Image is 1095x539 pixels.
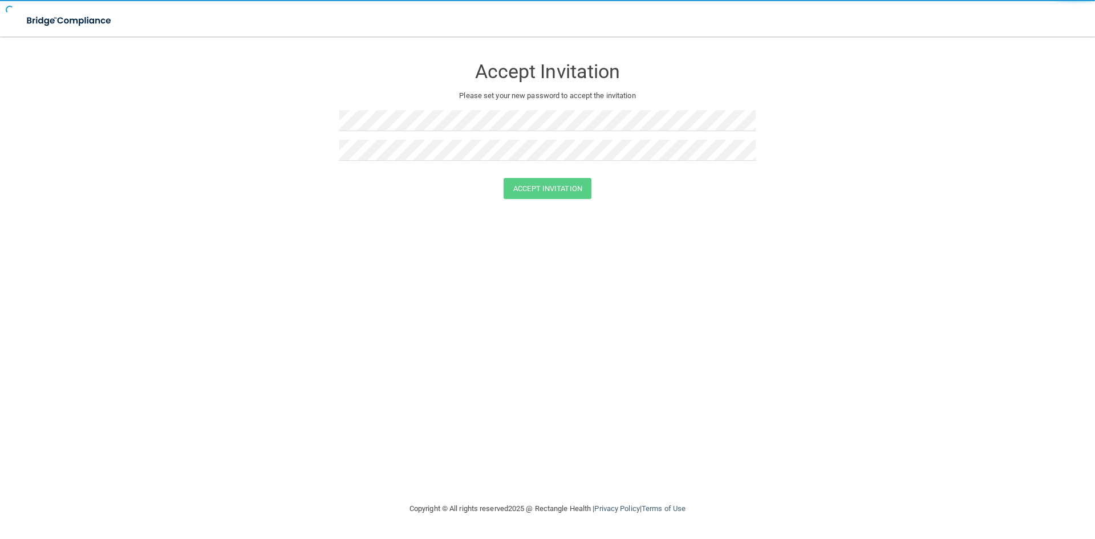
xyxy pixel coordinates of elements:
a: Privacy Policy [594,504,639,513]
a: Terms of Use [642,504,686,513]
div: Copyright © All rights reserved 2025 @ Rectangle Health | | [339,491,756,527]
p: Please set your new password to accept the invitation [348,89,747,103]
button: Accept Invitation [504,178,591,199]
h3: Accept Invitation [339,61,756,82]
img: bridge_compliance_login_screen.278c3ca4.svg [17,9,122,33]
